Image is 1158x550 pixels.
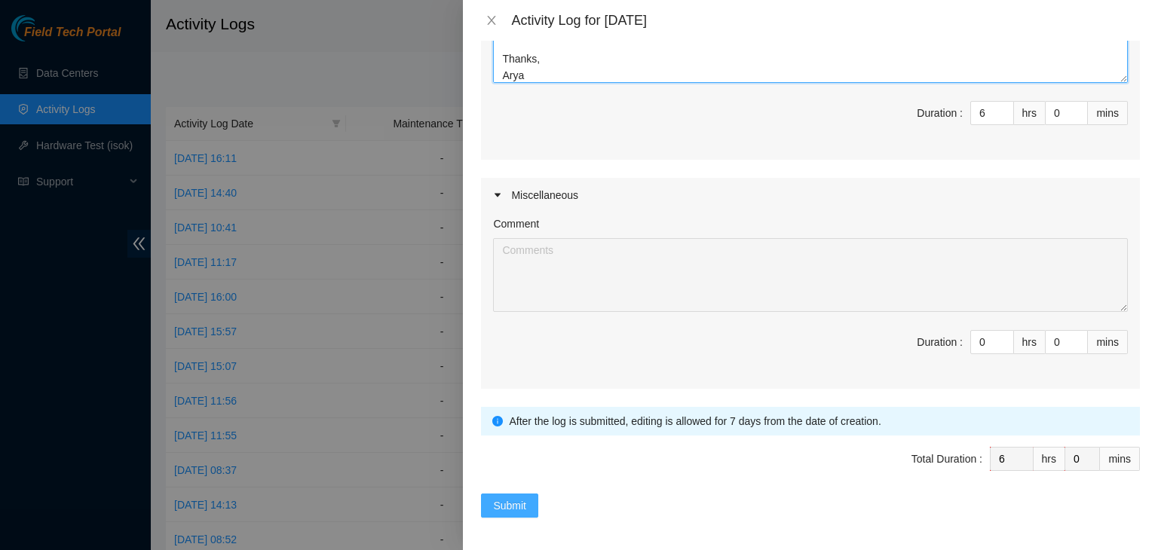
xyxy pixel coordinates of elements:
[493,191,502,200] span: caret-right
[493,9,1128,83] textarea: Comment
[486,14,498,26] span: close
[1034,447,1065,471] div: hrs
[481,14,502,28] button: Close
[481,178,1140,212] div: Miscellaneous
[917,334,963,350] div: Duration :
[1014,101,1046,125] div: hrs
[493,497,526,514] span: Submit
[481,493,538,518] button: Submit
[1100,447,1140,471] div: mins
[1088,101,1128,125] div: mins
[509,413,1129,429] div: After the log is submitted, editing is allowed for 7 days from the date of creation.
[492,416,503,426] span: info-circle
[511,12,1140,29] div: Activity Log for [DATE]
[493,238,1128,312] textarea: Comment
[1014,330,1046,354] div: hrs
[911,451,982,467] div: Total Duration :
[493,215,539,232] label: Comment
[1088,330,1128,354] div: mins
[917,105,963,121] div: Duration :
